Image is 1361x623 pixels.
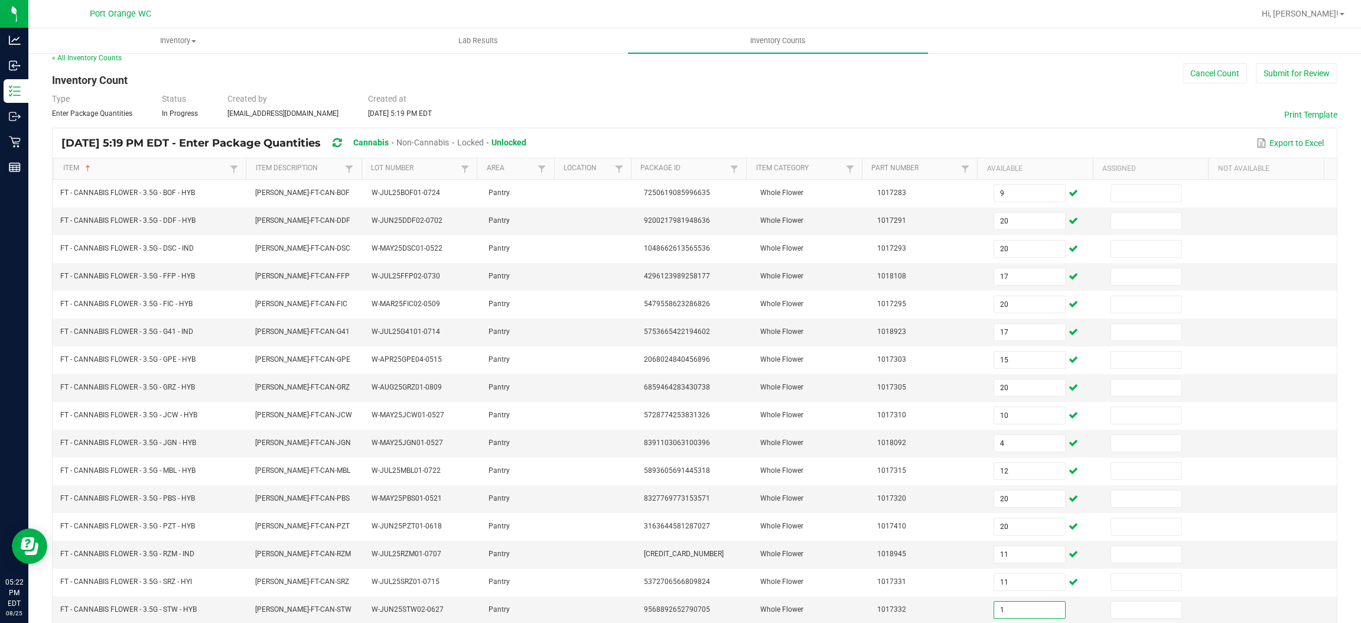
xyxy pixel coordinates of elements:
[372,383,442,391] span: W-AUG25GRZ01-0809
[487,164,535,173] a: AreaSortable
[255,216,350,225] span: [PERSON_NAME]-FT-CAN-DDF
[644,244,710,252] span: 1048662613565536
[877,355,906,364] span: 1017303
[644,327,710,336] span: 5753665422194602
[760,355,803,364] span: Whole Flower
[760,244,803,252] span: Whole Flower
[227,161,241,176] a: Filter
[760,300,803,308] span: Whole Flower
[372,577,439,586] span: W-JUL25SRZ01-0715
[60,466,196,475] span: FT - CANNABIS FLOWER - 3.5G - MBL - HYB
[644,300,710,308] span: 5479558623286826
[63,164,227,173] a: ItemSortable
[489,327,510,336] span: Pantry
[9,111,21,122] inline-svg: Outbound
[489,605,510,614] span: Pantry
[760,605,803,614] span: Whole Flower
[760,383,803,391] span: Whole Flower
[489,494,510,502] span: Pantry
[628,28,928,53] a: Inventory Counts
[644,216,710,225] span: 9200217981948636
[9,60,21,72] inline-svg: Inbound
[227,94,267,103] span: Created by
[1256,63,1337,83] button: Submit for Review
[372,355,442,364] span: W-APR25GPE04-0515
[9,161,21,173] inline-svg: Reports
[535,161,549,176] a: Filter
[372,550,441,558] span: W-JUL25RZM01-0707
[877,439,906,447] span: 1018092
[255,411,352,419] span: [PERSON_NAME]-FT-CAN-JCW
[29,35,328,46] span: Inventory
[760,522,803,530] span: Whole Flower
[644,439,710,447] span: 8391103063100396
[760,550,803,558] span: Whole Flower
[877,577,906,586] span: 1017331
[734,35,822,46] span: Inventory Counts
[877,244,906,252] span: 1017293
[877,522,906,530] span: 1017410
[255,355,350,364] span: [PERSON_NAME]-FT-CAN-GPE
[162,94,186,103] span: Status
[9,85,21,97] inline-svg: Inventory
[877,466,906,475] span: 1017315
[489,411,510,419] span: Pantry
[1262,9,1339,18] span: Hi, [PERSON_NAME]!
[342,161,356,176] a: Filter
[60,494,195,502] span: FT - CANNABIS FLOWER - 3.5G - PBS - HYB
[644,355,710,364] span: 2068024840456896
[760,494,803,502] span: Whole Flower
[877,383,906,391] span: 1017305
[489,577,510,586] span: Pantry
[60,355,196,364] span: FT - CANNABIS FLOWER - 3.5G - GPE - HYB
[644,411,710,419] span: 5728774253831326
[1093,158,1209,180] th: Assigned
[60,189,195,197] span: FT - CANNABIS FLOWER - 3.5G - BOF - HYB
[60,550,194,558] span: FT - CANNABIS FLOWER - 3.5G - RZM - IND
[328,28,629,53] a: Lab Results
[727,161,741,176] a: Filter
[1284,109,1337,121] button: Print Template
[372,411,444,419] span: W-MAY25JCW01-0527
[760,466,803,475] span: Whole Flower
[90,9,151,19] span: Port Orange WC
[489,216,510,225] span: Pantry
[457,138,484,147] span: Locked
[368,94,406,103] span: Created at
[644,494,710,502] span: 8327769773153571
[60,605,197,614] span: FT - CANNABIS FLOWER - 3.5G - STW - HYB
[60,522,195,530] span: FT - CANNABIS FLOWER - 3.5G - PZT - HYB
[372,272,440,280] span: W-JUL25FFP02-0730
[256,164,343,173] a: Item DescriptionSortable
[877,550,906,558] span: 1018945
[52,94,70,103] span: Type
[1183,63,1247,83] button: Cancel Count
[644,466,710,475] span: 5893605691445318
[1208,158,1324,180] th: Not Available
[958,161,972,176] a: Filter
[255,522,350,530] span: [PERSON_NAME]-FT-CAN-PZT
[372,522,442,530] span: W-JUN25PZT01-0618
[227,109,338,118] span: [EMAIL_ADDRESS][DOMAIN_NAME]
[372,605,444,614] span: W-JUN25STW02-0627
[255,439,351,447] span: [PERSON_NAME]-FT-CAN-JGN
[877,300,906,308] span: 1017295
[255,327,350,336] span: [PERSON_NAME]-FT-CAN-G41
[60,244,194,252] span: FT - CANNABIS FLOWER - 3.5G - DSC - IND
[60,216,196,225] span: FT - CANNABIS FLOWER - 3.5G - DDF - HYB
[255,300,347,308] span: [PERSON_NAME]-FT-CAN-FIC
[489,439,510,447] span: Pantry
[255,466,350,475] span: [PERSON_NAME]-FT-CAN-MBL
[489,355,510,364] span: Pantry
[612,161,626,176] a: Filter
[162,109,198,118] span: In Progress
[491,138,526,147] span: Unlocked
[877,189,906,197] span: 1017283
[760,189,803,197] span: Whole Flower
[353,138,389,147] span: Cannabis
[442,35,514,46] span: Lab Results
[877,327,906,336] span: 1018923
[644,522,710,530] span: 3163644581287027
[255,605,351,614] span: [PERSON_NAME]-FT-CAN-STW
[60,383,195,391] span: FT - CANNABIS FLOWER - 3.5G - GRZ - HYB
